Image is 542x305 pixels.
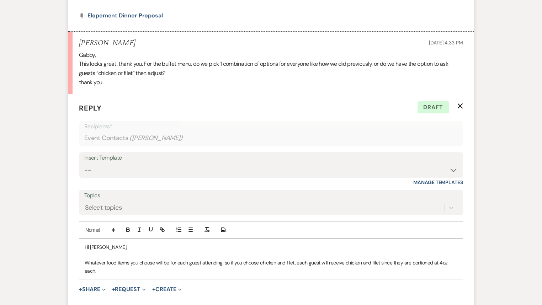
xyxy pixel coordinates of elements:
[429,39,463,46] span: [DATE] 4:33 PM
[79,39,135,48] h5: [PERSON_NAME]
[84,153,458,163] div: Insert Template
[152,287,155,292] span: +
[85,243,457,251] p: Hi [PERSON_NAME],
[87,13,163,18] a: Elopement Dinner Proposal
[79,103,102,113] span: Reply
[84,131,458,145] div: Event Contacts
[79,287,82,292] span: +
[112,287,146,292] button: Request
[79,287,106,292] button: Share
[84,191,458,201] label: Topics
[112,287,115,292] span: +
[79,50,463,60] p: Gabby,
[129,133,183,143] span: ( [PERSON_NAME] )
[413,179,463,186] a: Manage Templates
[418,101,449,113] span: Draft
[152,287,182,292] button: Create
[79,59,463,77] p: This looks great, thank you. For the buffet menu, do we pick 1 combination of options for everyon...
[84,122,458,131] p: Recipients*
[85,203,122,212] div: Select topics
[87,12,163,19] span: Elopement Dinner Proposal
[79,78,463,87] p: thank you
[85,259,457,275] p: Whatever food items you choose will be for each guest attending, so if you choose chicken and fil...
